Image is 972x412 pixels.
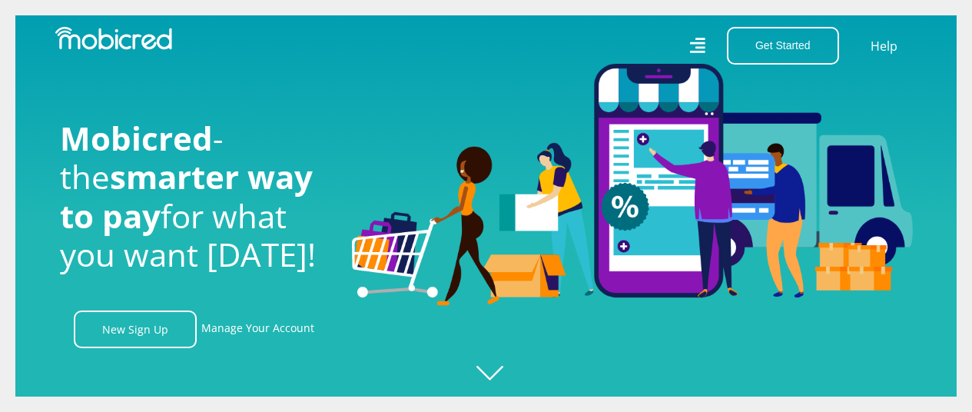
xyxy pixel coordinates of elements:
h1: - the for what you want [DATE]! [60,119,329,274]
a: Manage Your Account [201,311,314,348]
button: Get Started [727,27,839,65]
span: smarter way to pay [60,154,313,237]
img: Welcome to Mobicred [352,64,913,307]
span: Mobicred [60,116,213,160]
img: Mobicred [55,27,172,50]
a: New Sign Up [74,311,197,348]
a: Help [870,36,898,56]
